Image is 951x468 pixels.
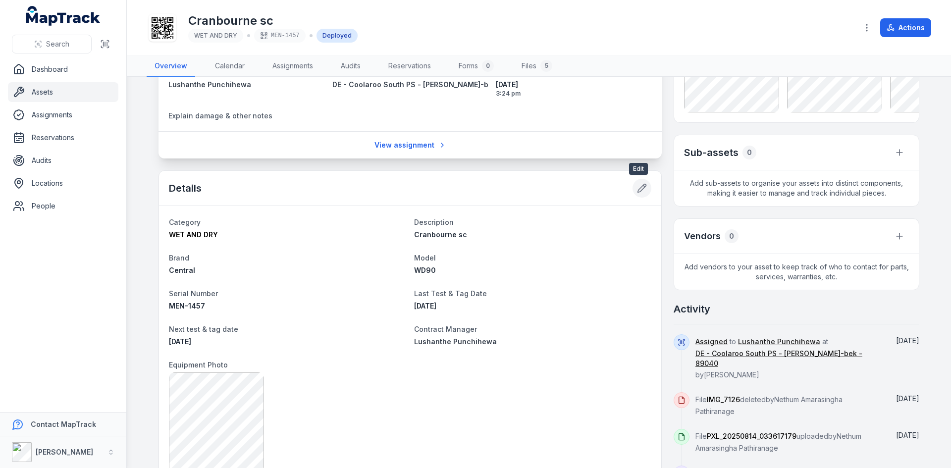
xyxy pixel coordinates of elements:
[169,337,191,346] time: 2/14/2026, 12:25:00 AM
[896,431,919,439] span: [DATE]
[380,56,439,77] a: Reservations
[414,218,454,226] span: Description
[629,163,648,175] span: Edit
[738,337,820,347] a: Lushanthe Punchihewa
[674,170,919,206] span: Add sub-assets to organise your assets into distinct components, making it easier to manage and t...
[8,151,118,170] a: Audits
[482,60,494,72] div: 0
[169,337,191,346] span: [DATE]
[12,35,92,53] button: Search
[169,289,218,298] span: Serial Number
[332,80,529,89] span: DE - Coolaroo South PS - [PERSON_NAME]-bek - 89040
[8,173,118,193] a: Locations
[684,229,721,243] h3: Vendors
[414,266,436,274] span: WD90
[414,325,477,333] span: Contract Manager
[46,39,69,49] span: Search
[254,29,306,43] div: MEN-1457
[414,302,436,310] span: [DATE]
[414,289,487,298] span: Last Test & Tag Date
[368,136,453,155] a: View assignment
[896,431,919,439] time: 8/14/2025, 1:38:41 PM
[333,56,369,77] a: Audits
[695,337,728,347] a: Assigned
[695,349,882,368] a: DE - Coolaroo South PS - [PERSON_NAME]-bek - 89040
[496,90,652,98] span: 3:24 pm
[8,196,118,216] a: People
[169,361,228,369] span: Equipment Photo
[169,218,201,226] span: Category
[8,128,118,148] a: Reservations
[264,56,321,77] a: Assignments
[695,337,882,379] span: to at by [PERSON_NAME]
[168,80,324,90] a: Lushanthe Punchihewa
[8,105,118,125] a: Assignments
[317,29,358,43] div: Deployed
[414,254,436,262] span: Model
[707,432,796,440] span: PXL_20250814_033617179
[194,32,237,39] span: WET AND DRY
[168,111,272,120] span: Explain damage & other notes
[169,266,195,274] span: Central
[674,302,710,316] h2: Activity
[695,432,861,452] span: File uploaded by Nethum Amarasingha Pathiranage
[147,56,195,77] a: Overview
[414,337,651,347] a: Lushanthe Punchihewa
[451,56,502,77] a: Forms0
[725,229,739,243] div: 0
[684,146,739,159] h2: Sub-assets
[332,80,488,90] a: DE - Coolaroo South PS - [PERSON_NAME]-bek - 89040
[169,230,218,239] span: WET AND DRY
[896,336,919,345] span: [DATE]
[188,13,358,29] h1: Cranbourne sc
[169,302,205,310] span: MEN-1457
[8,59,118,79] a: Dashboard
[31,420,96,428] strong: Contact MapTrack
[896,394,919,403] time: 8/14/2025, 1:38:42 PM
[695,395,843,416] span: File deleted by Nethum Amarasingha Pathiranage
[514,56,560,77] a: Files5
[540,60,552,72] div: 5
[896,336,919,345] time: 8/14/2025, 3:24:20 PM
[496,80,652,98] time: 8/14/2025, 3:24:20 PM
[674,254,919,290] span: Add vendors to your asset to keep track of who to contact for parts, services, warranties, etc.
[36,448,93,456] strong: [PERSON_NAME]
[8,82,118,102] a: Assets
[896,394,919,403] span: [DATE]
[707,395,740,404] span: IMG_7126
[207,56,253,77] a: Calendar
[26,6,101,26] a: MapTrack
[169,181,202,195] h2: Details
[414,230,467,239] span: Cranbourne sc
[169,254,189,262] span: Brand
[880,18,931,37] button: Actions
[414,302,436,310] time: 8/14/2025, 12:25:00 AM
[169,325,238,333] span: Next test & tag date
[742,146,756,159] div: 0
[496,80,652,90] span: [DATE]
